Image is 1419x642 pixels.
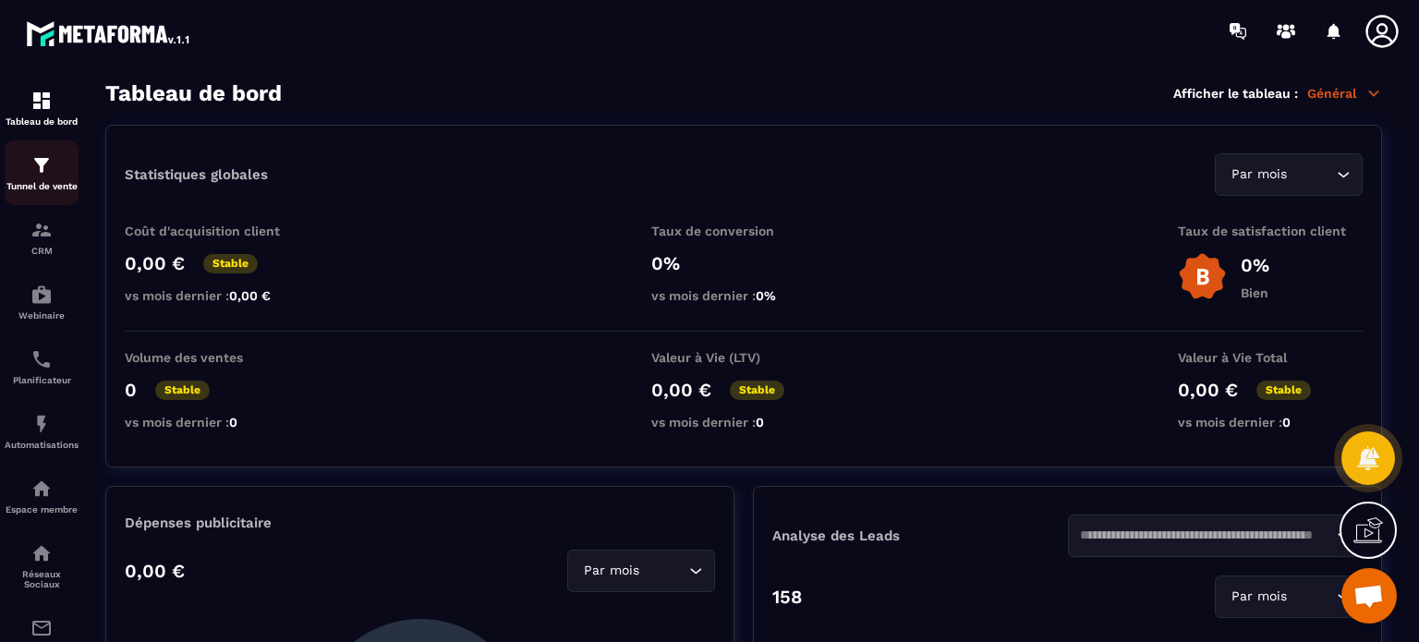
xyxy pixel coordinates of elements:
[125,288,309,303] p: vs mois dernier :
[125,252,185,274] p: 0,00 €
[30,478,53,500] img: automations
[5,181,79,191] p: Tunnel de vente
[5,504,79,515] p: Espace membre
[1173,86,1298,101] p: Afficher le tableau :
[1080,526,1333,546] input: Search for option
[1178,379,1238,401] p: 0,00 €
[30,542,53,564] img: social-network
[203,254,258,273] p: Stable
[1227,587,1291,607] span: Par mois
[125,224,309,238] p: Coût d'acquisition client
[756,288,776,303] span: 0%
[756,415,764,430] span: 0
[651,224,836,238] p: Taux de conversion
[30,617,53,639] img: email
[5,310,79,321] p: Webinaire
[125,515,715,531] p: Dépenses publicitaire
[5,246,79,256] p: CRM
[772,527,1068,544] p: Analyse des Leads
[125,350,309,365] p: Volume des ventes
[30,154,53,176] img: formation
[5,140,79,205] a: formationformationTunnel de vente
[1178,415,1363,430] p: vs mois dernier :
[772,586,802,608] p: 158
[1215,153,1363,196] div: Search for option
[651,252,836,274] p: 0%
[105,80,282,106] h3: Tableau de bord
[1291,164,1332,185] input: Search for option
[5,334,79,399] a: schedulerschedulerPlanificateur
[1307,85,1382,102] p: Général
[125,415,309,430] p: vs mois dernier :
[26,17,192,50] img: logo
[125,166,268,183] p: Statistiques globales
[5,76,79,140] a: formationformationTableau de bord
[1178,350,1363,365] p: Valeur à Vie Total
[1241,254,1269,276] p: 0%
[730,381,784,400] p: Stable
[651,288,836,303] p: vs mois dernier :
[5,375,79,385] p: Planificateur
[5,399,79,464] a: automationsautomationsAutomatisations
[1256,381,1311,400] p: Stable
[1178,224,1363,238] p: Taux de satisfaction client
[30,219,53,241] img: formation
[5,205,79,270] a: formationformationCRM
[579,561,643,581] span: Par mois
[125,379,137,401] p: 0
[651,379,711,401] p: 0,00 €
[567,550,715,592] div: Search for option
[1341,568,1397,624] a: Ouvrir le chat
[1241,285,1269,300] p: Bien
[651,415,836,430] p: vs mois dernier :
[5,464,79,528] a: automationsautomationsEspace membre
[1178,252,1227,301] img: b-badge-o.b3b20ee6.svg
[5,116,79,127] p: Tableau de bord
[30,90,53,112] img: formation
[1282,415,1291,430] span: 0
[229,288,271,303] span: 0,00 €
[1068,515,1364,557] div: Search for option
[1227,164,1291,185] span: Par mois
[30,413,53,435] img: automations
[643,561,685,581] input: Search for option
[1291,587,1332,607] input: Search for option
[30,348,53,370] img: scheduler
[5,440,79,450] p: Automatisations
[5,528,79,603] a: social-networksocial-networkRéseaux Sociaux
[125,560,185,582] p: 0,00 €
[155,381,210,400] p: Stable
[651,350,836,365] p: Valeur à Vie (LTV)
[1215,575,1363,618] div: Search for option
[229,415,237,430] span: 0
[5,270,79,334] a: automationsautomationsWebinaire
[30,284,53,306] img: automations
[5,569,79,589] p: Réseaux Sociaux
